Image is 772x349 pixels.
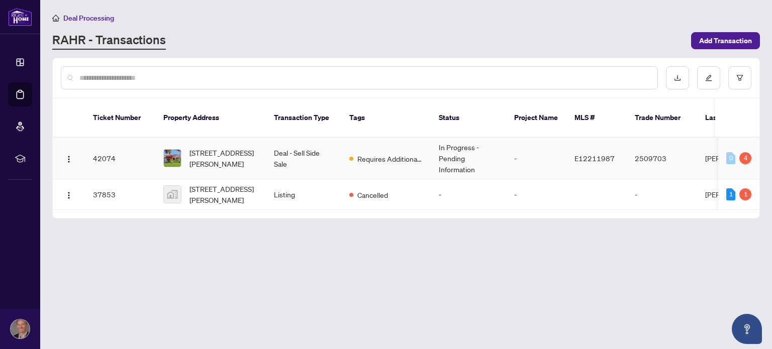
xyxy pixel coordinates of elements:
[357,153,423,164] span: Requires Additional Docs
[431,179,506,210] td: -
[189,183,258,205] span: [STREET_ADDRESS][PERSON_NAME]
[726,188,735,200] div: 1
[266,138,341,179] td: Deal - Sell Side Sale
[728,66,751,89] button: filter
[674,74,681,81] span: download
[699,33,752,49] span: Add Transaction
[65,155,73,163] img: Logo
[739,152,751,164] div: 4
[266,98,341,138] th: Transaction Type
[705,74,712,81] span: edit
[627,98,697,138] th: Trade Number
[155,98,266,138] th: Property Address
[431,98,506,138] th: Status
[61,186,77,202] button: Logo
[506,138,566,179] td: -
[574,154,615,163] span: E12211987
[732,314,762,344] button: Open asap
[85,179,155,210] td: 37853
[189,147,258,169] span: [STREET_ADDRESS][PERSON_NAME]
[566,98,627,138] th: MLS #
[85,98,155,138] th: Ticket Number
[52,15,59,22] span: home
[506,179,566,210] td: -
[697,66,720,89] button: edit
[8,8,32,26] img: logo
[164,186,181,203] img: thumbnail-img
[691,32,760,49] button: Add Transaction
[357,189,388,200] span: Cancelled
[666,66,689,89] button: download
[739,188,751,200] div: 1
[726,152,735,164] div: 0
[431,138,506,179] td: In Progress - Pending Information
[266,179,341,210] td: Listing
[52,32,166,50] a: RAHR - Transactions
[65,191,73,199] img: Logo
[11,319,30,338] img: Profile Icon
[506,98,566,138] th: Project Name
[627,179,697,210] td: -
[85,138,155,179] td: 42074
[627,138,697,179] td: 2509703
[164,150,181,167] img: thumbnail-img
[61,150,77,166] button: Logo
[736,74,743,81] span: filter
[63,14,114,23] span: Deal Processing
[341,98,431,138] th: Tags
